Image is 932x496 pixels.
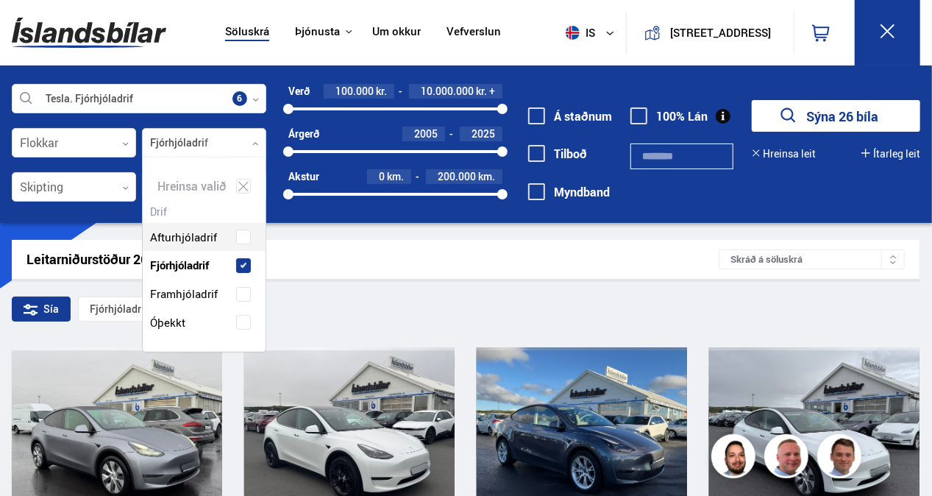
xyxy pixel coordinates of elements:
span: Afturhjóladrif [150,227,217,248]
button: Þjónusta [295,25,340,39]
button: Opna LiveChat spjallviðmót [12,6,56,50]
img: siFngHWaQ9KaOqBr.png [766,436,811,481]
span: 2005 [414,127,438,141]
span: + [489,85,495,97]
div: Skráð á söluskrá [719,249,904,269]
span: 2025 [472,127,495,141]
div: Hreinsa valið [143,172,266,201]
button: Hreinsa leit [752,148,817,160]
img: G0Ugv5HjCgRt.svg [12,9,166,57]
span: kr. [476,85,487,97]
div: Leitarniðurstöður 26 bílar [26,252,719,267]
a: Söluskrá [225,25,269,40]
span: 10.000.000 [421,84,474,98]
button: is [560,11,626,54]
label: Tilboð [528,147,587,160]
span: kr. [376,85,387,97]
span: Fjórhjóladrif [150,255,209,276]
div: Árgerð [288,128,319,140]
span: km. [478,171,495,183]
span: is [560,26,597,40]
label: Á staðnum [528,110,612,123]
button: Ítarleg leit [861,148,920,160]
img: svg+xml;base64,PHN2ZyB4bWxucz0iaHR0cDovL3d3dy53My5vcmcvMjAwMC9zdmciIHdpZHRoPSI1MTIiIGhlaWdodD0iNT... [566,26,580,40]
label: Myndband [528,185,610,199]
a: Vefverslun [447,25,501,40]
span: 100.000 [335,84,374,98]
span: 200.000 [438,169,476,183]
a: Um okkur [372,25,421,40]
label: 100% Lán [630,110,708,123]
div: Sía [12,297,71,322]
span: Óþekkt [150,312,185,333]
img: nhp88E3Fdnt1Opn2.png [714,436,758,481]
span: 0 [379,169,385,183]
button: Sýna 26 bíla [752,100,920,132]
a: [STREET_ADDRESS] [635,12,785,54]
img: FbJEzSuNWCJXmdc-.webp [819,436,864,481]
span: Framhjóladrif [150,283,218,305]
span: km. [387,171,404,183]
div: Verð [288,85,310,97]
button: [STREET_ADDRESS] [666,26,775,39]
span: Fjórhjóladrif [90,303,148,315]
div: Akstur [288,171,319,183]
